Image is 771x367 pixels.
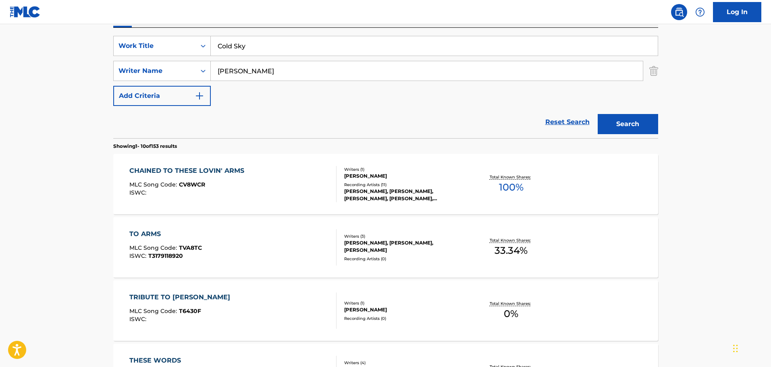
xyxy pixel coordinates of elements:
div: [PERSON_NAME], [PERSON_NAME], [PERSON_NAME], [PERSON_NAME], [PERSON_NAME] [344,188,466,202]
a: Log In [713,2,761,22]
span: ISWC : [129,189,148,196]
button: Add Criteria [113,86,211,106]
div: Writers ( 1 ) [344,300,466,306]
div: CHAINED TO THESE LOVIN' ARMS [129,166,248,176]
div: Help [692,4,708,20]
a: TO ARMSMLC Song Code:TVA8TCISWC:T3179118920Writers (3)[PERSON_NAME], [PERSON_NAME], [PERSON_NAME]... [113,217,658,278]
button: Search [598,114,658,134]
div: Drag [733,336,738,361]
span: ISWC : [129,252,148,259]
span: TVA8TC [179,244,202,251]
a: CHAINED TO THESE LOVIN' ARMSMLC Song Code:CV8WCRISWC:Writers (1)[PERSON_NAME]Recording Artists (1... [113,154,658,214]
div: Recording Artists ( 0 ) [344,315,466,321]
span: 100 % [499,180,524,195]
p: Total Known Shares: [490,301,533,307]
img: Delete Criterion [649,61,658,81]
img: MLC Logo [10,6,41,18]
span: T6430F [179,307,201,315]
a: Public Search [671,4,687,20]
iframe: Chat Widget [731,328,771,367]
p: Total Known Shares: [490,237,533,243]
div: Recording Artists ( 11 ) [344,182,466,188]
div: [PERSON_NAME] [344,306,466,313]
div: TRIBUTE TO [PERSON_NAME] [129,292,234,302]
span: 0 % [504,307,518,321]
span: ISWC : [129,315,148,323]
div: [PERSON_NAME] [344,172,466,180]
img: search [674,7,684,17]
a: TRIBUTE TO [PERSON_NAME]MLC Song Code:T6430FISWC:Writers (1)[PERSON_NAME]Recording Artists (0)Tot... [113,280,658,341]
span: MLC Song Code : [129,307,179,315]
div: TO ARMS [129,229,202,239]
div: Writer Name [118,66,191,76]
div: Recording Artists ( 0 ) [344,256,466,262]
img: help [695,7,705,17]
form: Search Form [113,36,658,138]
p: Total Known Shares: [490,174,533,180]
div: Writers ( 4 ) [344,360,466,366]
span: CV8WCR [179,181,205,188]
span: MLC Song Code : [129,244,179,251]
a: Reset Search [541,113,594,131]
p: Showing 1 - 10 of 153 results [113,143,177,150]
div: Writers ( 3 ) [344,233,466,239]
div: Work Title [118,41,191,51]
div: [PERSON_NAME], [PERSON_NAME], [PERSON_NAME] [344,239,466,254]
span: MLC Song Code : [129,181,179,188]
span: 33.34 % [495,243,528,258]
img: 9d2ae6d4665cec9f34b9.svg [195,91,204,101]
span: T3179118920 [148,252,183,259]
div: Writers ( 1 ) [344,166,466,172]
div: THESE WORDS [129,356,202,365]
